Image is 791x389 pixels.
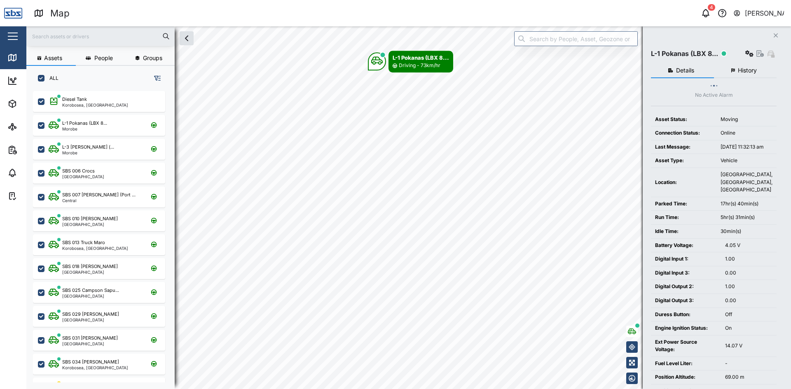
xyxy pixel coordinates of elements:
[655,200,712,208] div: Parked Time:
[655,214,712,221] div: Run Time:
[655,311,717,319] div: Duress Button:
[62,246,128,250] div: Korobosea, [GEOGRAPHIC_DATA]
[62,103,128,107] div: Korobosea, [GEOGRAPHIC_DATA]
[62,342,118,346] div: [GEOGRAPHIC_DATA]
[44,55,62,61] span: Assets
[62,287,119,294] div: SBS 025 Campson Sapu...
[62,294,119,298] div: [GEOGRAPHIC_DATA]
[514,31,638,46] input: Search by People, Asset, Geozone or Place
[725,255,772,263] div: 1.00
[738,68,757,73] span: History
[745,8,784,19] div: [PERSON_NAME]
[62,175,104,179] div: [GEOGRAPHIC_DATA]
[62,335,118,342] div: SBS 031 [PERSON_NAME]
[721,228,772,235] div: 30min(s)
[721,171,772,194] div: [GEOGRAPHIC_DATA], [GEOGRAPHIC_DATA], [GEOGRAPHIC_DATA]
[21,168,47,177] div: Alarms
[708,4,715,11] div: 4
[62,270,118,274] div: [GEOGRAPHIC_DATA]
[62,263,118,270] div: SBS 018 [PERSON_NAME]
[21,53,40,62] div: Map
[721,129,772,137] div: Online
[21,145,49,154] div: Reports
[44,75,59,82] label: ALL
[655,116,712,123] div: Asset Status:
[725,283,772,291] div: 1.00
[62,168,95,175] div: SBS 006 Crocs
[26,26,791,389] canvas: Map
[725,373,772,381] div: 69.00 m
[62,318,119,322] div: [GEOGRAPHIC_DATA]
[725,324,772,332] div: On
[721,200,772,208] div: 17hr(s) 40min(s)
[655,373,717,381] div: Position Altitude:
[651,49,718,59] div: L-1 Pokanas (LBX 8...
[655,157,712,165] div: Asset Type:
[725,269,772,277] div: 0.00
[62,120,107,127] div: L-1 Pokanas (LBX 8...
[33,88,174,382] div: grid
[655,283,717,291] div: Digital Output 2:
[725,297,772,305] div: 0.00
[21,191,44,200] div: Tasks
[655,242,717,249] div: Battery Voltage:
[62,151,114,155] div: Morobe
[725,311,772,319] div: Off
[62,215,118,222] div: SBS 010 [PERSON_NAME]
[62,191,136,198] div: SBS 007 [PERSON_NAME] (Port ...
[733,7,784,19] button: [PERSON_NAME]
[655,143,712,151] div: Last Message:
[62,144,114,151] div: L-3 [PERSON_NAME] (...
[94,55,113,61] span: People
[62,366,128,370] div: Korobosea, [GEOGRAPHIC_DATA]
[62,96,87,103] div: Diesel Tank
[21,99,47,108] div: Assets
[655,324,717,332] div: Engine Ignition Status:
[655,360,717,368] div: Fuel Level Liter:
[399,62,440,70] div: Driving - 73km/hr
[368,51,453,72] div: Map marker
[655,228,712,235] div: Idle Time:
[695,91,733,99] div: No Active Alarm
[721,116,772,123] div: Moving
[721,143,772,151] div: [DATE] 11:32:13 am
[393,54,449,62] div: L-1 Pokanas (LBX 8...
[655,297,717,305] div: Digital Output 3:
[143,55,162,61] span: Groups
[655,255,717,263] div: Digital Input 1:
[655,129,712,137] div: Connection Status:
[31,30,170,42] input: Search assets or drivers
[725,360,772,368] div: -
[655,338,717,354] div: Ext Power Source Voltage:
[655,269,717,277] div: Digital Input 3:
[21,122,41,131] div: Sites
[62,222,118,226] div: [GEOGRAPHIC_DATA]
[725,242,772,249] div: 4.05 V
[62,239,105,246] div: SBS 013 Truck Maro
[655,179,712,186] div: Location:
[721,214,772,221] div: 5hr(s) 31min(s)
[721,157,772,165] div: Vehicle
[62,127,107,131] div: Morobe
[725,342,772,350] div: 14.07 V
[4,4,22,22] img: Main Logo
[62,198,136,203] div: Central
[62,359,119,366] div: SBS 034 [PERSON_NAME]
[62,311,119,318] div: SBS 029 [PERSON_NAME]
[21,76,59,85] div: Dashboard
[50,6,70,21] div: Map
[676,68,694,73] span: Details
